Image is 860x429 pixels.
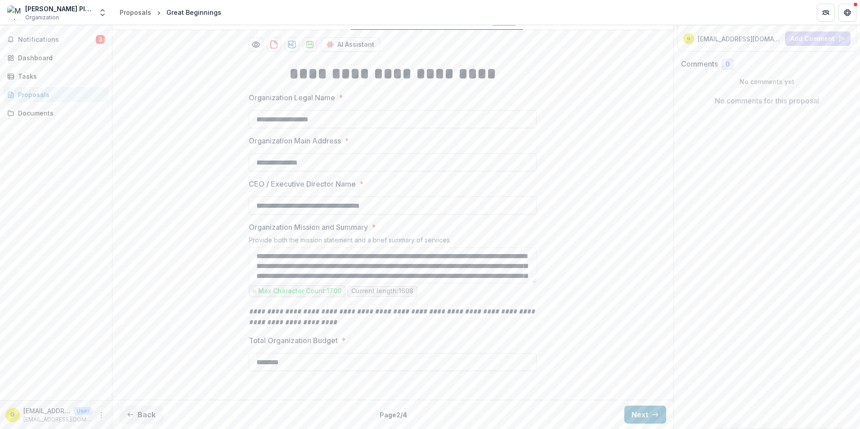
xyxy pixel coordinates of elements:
[249,222,368,232] p: Organization Mission and Summary
[23,416,92,424] p: [EMAIL_ADDRESS][DOMAIN_NAME]
[7,5,22,20] img: Madonna Place, Inc.
[726,61,730,68] span: 0
[120,406,163,424] button: Back
[4,69,108,84] a: Tasks
[116,6,155,19] a: Proposals
[4,106,108,121] a: Documents
[698,34,782,44] p: [EMAIL_ADDRESS][DOMAIN_NAME]
[18,71,101,81] div: Tasks
[4,32,108,47] button: Notifications3
[25,13,59,22] span: Organization
[838,4,856,22] button: Get Help
[116,6,225,19] nav: breadcrumb
[817,4,835,22] button: Partners
[303,37,317,52] button: download-proposal
[249,37,263,52] button: Preview 32703e5d-6604-47c7-97a3-9ad0ee8b43d2-1.pdf
[267,37,281,52] button: download-proposal
[258,287,341,295] p: Max Character Count: 1700
[351,287,413,295] p: Current length: 1608
[285,37,299,52] button: download-proposal
[96,410,107,420] button: More
[249,179,356,189] p: CEO / Executive Director Name
[96,4,109,22] button: Open entity switcher
[715,95,819,106] p: No comments for this proposal
[249,135,341,146] p: Organization Main Address
[4,50,108,65] a: Dashboard
[25,4,93,13] div: [PERSON_NAME] Place, Inc.
[687,36,690,41] div: grants@madonnaplace.org
[785,31,851,46] button: Add Comment
[4,87,108,102] a: Proposals
[96,35,105,44] span: 3
[18,90,101,99] div: Proposals
[18,36,96,44] span: Notifications
[321,37,380,52] button: AI Assistant
[380,410,407,420] p: Page 2 / 4
[74,407,92,415] p: User
[681,77,853,86] p: No comments yet
[624,406,666,424] button: Next
[249,335,338,346] p: Total Organization Budget
[10,412,15,418] div: grants@madonnaplace.org
[120,8,151,17] div: Proposals
[681,60,718,68] h2: Comments
[18,108,101,118] div: Documents
[23,406,70,416] p: [EMAIL_ADDRESS][DOMAIN_NAME]
[18,53,101,63] div: Dashboard
[166,8,221,17] div: Great Beginnings
[249,236,537,247] div: Provide both the mission statement and a brief summary of services.
[249,92,335,103] p: Organization Legal Name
